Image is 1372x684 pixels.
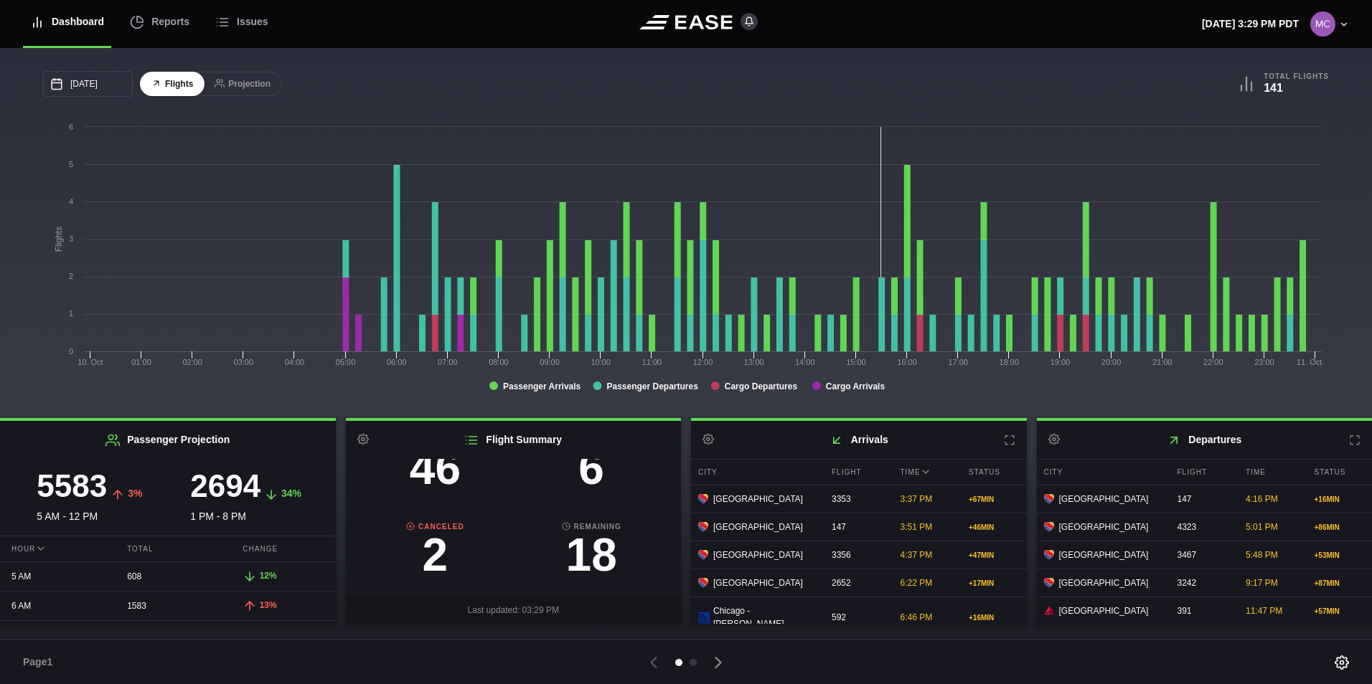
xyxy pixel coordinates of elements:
[260,571,277,581] span: 12%
[693,358,713,366] text: 12:00
[962,460,1027,485] div: Status
[713,493,803,505] span: [GEOGRAPHIC_DATA]
[37,470,107,502] h3: 5583
[1297,358,1322,366] tspan: 11. Oct
[513,521,669,532] b: Remaining
[1264,72,1329,81] b: Total Flights
[969,550,1020,561] div: + 47 MIN
[234,358,254,366] text: 03:00
[1315,522,1366,533] div: + 86 MIN
[503,381,581,391] tspan: Passenger Arrivals
[901,522,933,532] span: 3:51 PM
[1203,358,1223,366] text: 22:00
[1000,358,1020,366] text: 18:00
[336,358,356,366] text: 05:00
[140,72,205,97] button: Flights
[69,347,73,356] text: 0
[1315,494,1366,505] div: + 16 MIN
[969,612,1020,623] div: + 16 MIN
[744,358,764,366] text: 13:00
[1202,16,1299,32] p: [DATE] 3:29 PM PDT
[116,622,220,649] div: 308
[1246,578,1278,588] span: 9:17 PM
[1246,550,1278,560] span: 5:48 PM
[1246,606,1282,616] span: 11:47 PM
[591,358,611,366] text: 10:00
[824,541,890,569] div: 3356
[116,563,220,590] div: 608
[513,434,669,498] a: Delayed6
[1170,513,1236,541] div: 4323
[1239,460,1304,485] div: Time
[540,358,560,366] text: 09:00
[846,358,866,366] text: 15:00
[1170,597,1236,624] div: 391
[231,536,335,561] div: Change
[824,513,890,541] div: 147
[1170,569,1236,597] div: 3242
[824,569,890,597] div: 2652
[387,358,407,366] text: 06:00
[713,604,814,630] span: Chicago - [PERSON_NAME]
[260,600,277,610] span: 13%
[713,576,803,589] span: [GEOGRAPHIC_DATA]
[824,604,890,631] div: 592
[11,470,168,524] div: 5 AM - 12 PM
[1170,541,1236,569] div: 3467
[54,227,64,252] tspan: Flights
[725,381,798,391] tspan: Cargo Departures
[513,445,669,491] h3: 6
[691,460,821,485] div: City
[346,597,682,624] div: Last updated: 03:29 PM
[489,358,509,366] text: 08:00
[893,460,959,485] div: Time
[69,309,73,318] text: 1
[691,421,1027,459] h2: Arrivals
[69,197,73,206] text: 4
[713,521,803,533] span: [GEOGRAPHIC_DATA]
[969,522,1020,533] div: + 46 MIN
[1246,494,1278,504] span: 4:16 PM
[69,123,73,131] text: 6
[357,445,514,491] h3: 46
[203,72,282,97] button: Projection
[1254,358,1274,366] text: 23:00
[713,548,803,561] span: [GEOGRAPHIC_DATA]
[824,460,890,485] div: Flight
[1170,460,1236,485] div: Flight
[606,381,698,391] tspan: Passenger Departures
[128,488,142,499] span: 3%
[281,488,301,499] span: 34%
[168,470,324,524] div: 1 PM - 8 PM
[116,592,220,619] div: 1583
[1264,82,1283,94] b: 141
[1051,358,1071,366] text: 19:00
[969,494,1020,505] div: + 67 MIN
[1170,485,1236,513] div: 147
[23,655,59,670] span: Page 1
[285,358,305,366] text: 04:00
[969,578,1020,589] div: + 17 MIN
[1059,604,1149,617] span: [GEOGRAPHIC_DATA]
[642,358,662,366] text: 11:00
[1315,578,1366,589] div: + 87 MIN
[438,358,458,366] text: 07:00
[824,485,890,513] div: 3353
[69,234,73,243] text: 3
[1037,460,1167,485] div: City
[1059,493,1149,505] span: [GEOGRAPHIC_DATA]
[131,358,151,366] text: 01:00
[826,381,885,391] tspan: Cargo Arrivals
[1310,11,1335,37] img: 1153cdcb26907aa7d1cda5a03a6cdb74
[513,532,669,578] h3: 18
[346,421,682,459] h2: Flight Summary
[43,71,133,97] input: mm/dd/yyyy
[1246,522,1278,532] span: 5:01 PM
[901,612,933,622] span: 6:46 PM
[1315,550,1366,561] div: + 53 MIN
[69,160,73,168] text: 5
[948,358,968,366] text: 17:00
[190,470,260,502] h3: 2694
[901,550,933,560] span: 4:37 PM
[897,358,917,366] text: 16:00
